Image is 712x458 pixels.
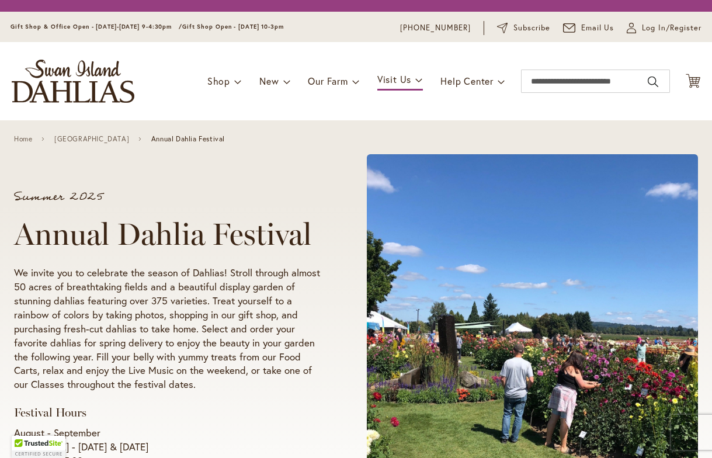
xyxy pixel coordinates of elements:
span: Email Us [581,22,614,34]
span: Log In/Register [642,22,701,34]
a: [PHONE_NUMBER] [400,22,471,34]
a: Email Us [563,22,614,34]
a: Log In/Register [627,22,701,34]
span: Shop [207,75,230,87]
h1: Annual Dahlia Festival [14,217,322,252]
div: TrustedSite Certified [12,436,65,458]
p: We invite you to celebrate the season of Dahlias! Stroll through almost 50 acres of breathtaking ... [14,266,322,392]
a: store logo [12,60,134,103]
a: Home [14,135,32,143]
span: Annual Dahlia Festival [151,135,225,143]
button: Search [648,72,658,91]
p: Summer 2025 [14,191,322,203]
a: [GEOGRAPHIC_DATA] [54,135,129,143]
h3: Festival Hours [14,405,322,420]
span: New [259,75,279,87]
span: Visit Us [377,73,411,85]
span: Help Center [440,75,494,87]
span: Subscribe [513,22,550,34]
a: Subscribe [497,22,550,34]
span: Gift Shop & Office Open - [DATE]-[DATE] 9-4:30pm / [11,23,182,30]
span: Gift Shop Open - [DATE] 10-3pm [182,23,284,30]
span: Our Farm [308,75,348,87]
